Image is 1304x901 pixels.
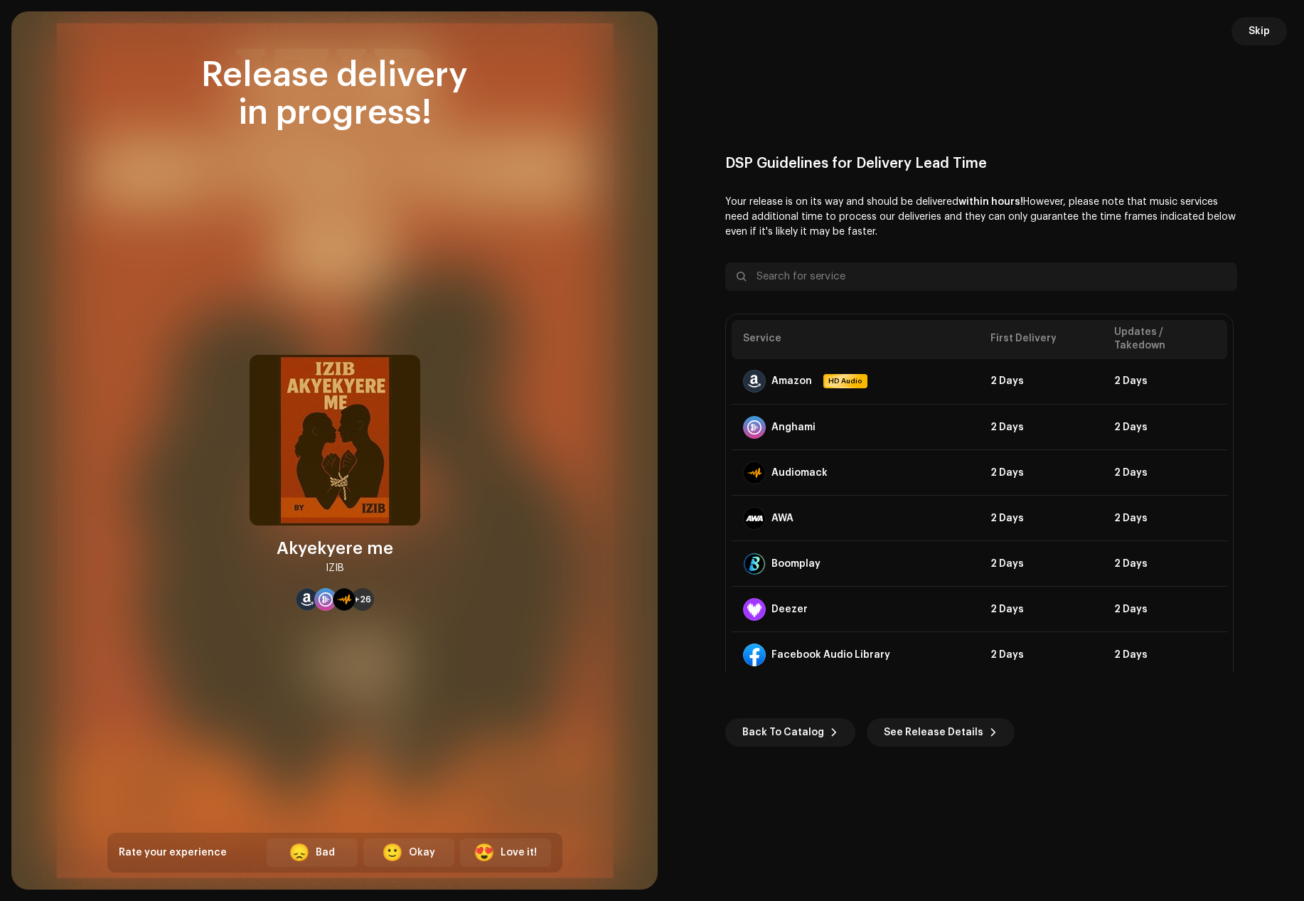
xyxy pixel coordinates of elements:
div: Boomplay [771,558,821,570]
span: See Release Details [884,718,983,747]
td: 2 Days [979,496,1103,541]
td: 2 Days [979,450,1103,496]
div: Deezer [771,604,808,615]
td: 2 Days [979,405,1103,450]
td: 2 Days [1103,405,1226,450]
div: Release delivery in progress! [107,57,562,132]
div: Love it! [501,846,537,860]
span: Rate your experience [119,848,227,858]
div: IZIB [326,560,344,577]
div: Anghami [771,422,816,433]
td: 2 Days [979,632,1103,678]
th: Service [732,320,980,359]
td: 2 Days [979,541,1103,587]
span: +26 [354,594,371,605]
div: Facebook Audio Library [771,649,890,661]
input: Search for service [725,262,1237,291]
td: 2 Days [1103,632,1226,678]
div: Amazon [771,375,812,387]
div: Audiomack [771,467,828,479]
b: within hours! [958,197,1023,207]
p: Your release is on its way and should be delivered However, please note that music services need ... [725,195,1237,240]
th: First Delivery [979,320,1103,359]
td: 2 Days [1103,450,1226,496]
div: Bad [316,846,335,860]
td: 2 Days [1103,587,1226,632]
th: Updates / Takedown [1103,320,1226,359]
span: HD Audio [825,375,866,387]
button: Back To Catalog [725,718,855,747]
td: 2 Days [1103,541,1226,587]
div: AWA [771,513,793,524]
td: 2 Days [1103,359,1226,405]
div: 😞 [289,844,310,861]
div: 😍 [474,844,495,861]
div: Akyekyere me [277,537,393,560]
span: Skip [1249,17,1270,46]
td: 2 Days [1103,496,1226,541]
div: DSP Guidelines for Delivery Lead Time [725,155,1237,172]
button: Skip [1231,17,1287,46]
button: See Release Details [867,718,1015,747]
td: 2 Days [979,359,1103,405]
div: Okay [409,846,435,860]
div: 🙂 [382,844,403,861]
img: ab49f2c6-4a41-4432-ad08-73208f3773a2 [250,355,420,526]
span: Back To Catalog [742,718,824,747]
td: 2 Days [979,587,1103,632]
